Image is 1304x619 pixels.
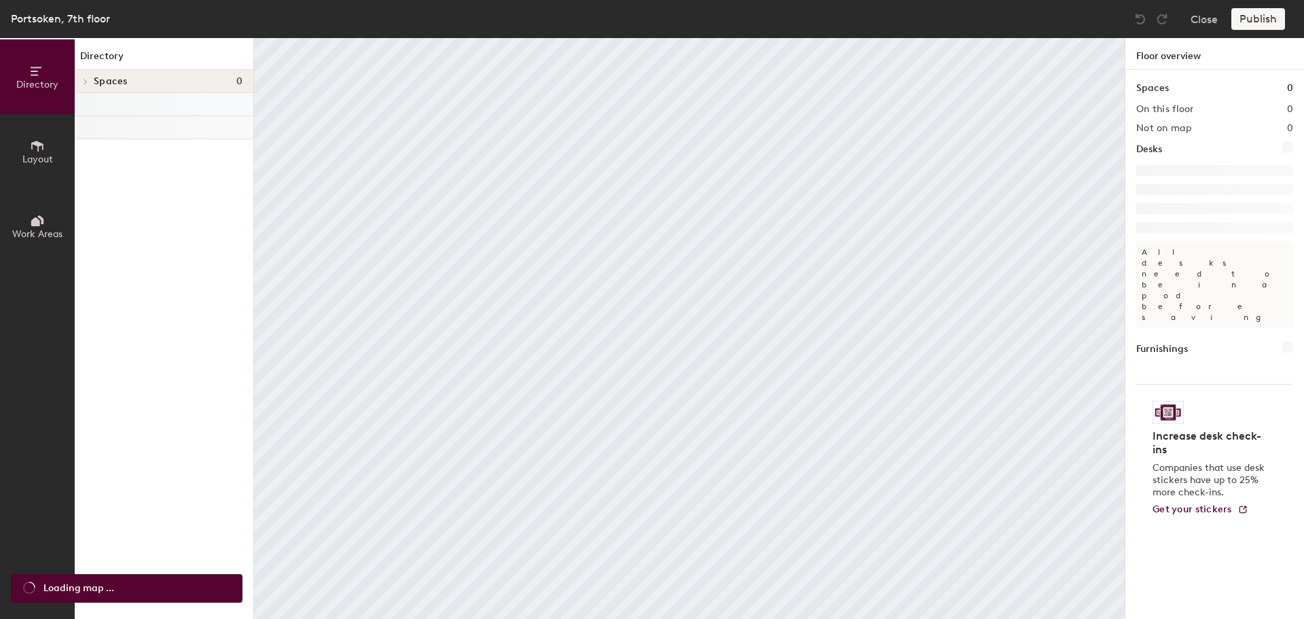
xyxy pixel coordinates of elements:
[1153,504,1248,516] a: Get your stickers
[1287,81,1293,96] h1: 0
[1155,12,1169,26] img: Redo
[1153,503,1232,515] span: Get your stickers
[94,76,128,87] span: Spaces
[1136,81,1169,96] h1: Spaces
[43,581,114,596] span: Loading map ...
[22,154,53,165] span: Layout
[236,76,242,87] span: 0
[1125,38,1304,70] h1: Floor overview
[1287,123,1293,134] h2: 0
[1136,342,1188,357] h1: Furnishings
[1136,241,1293,328] p: All desks need to be in a pod before saving
[1136,142,1162,157] h1: Desks
[1136,104,1194,115] h2: On this floor
[1153,462,1269,499] p: Companies that use desk stickers have up to 25% more check-ins.
[1136,123,1191,134] h2: Not on map
[1153,429,1269,457] h4: Increase desk check-ins
[254,38,1125,619] canvas: Map
[75,49,253,70] h1: Directory
[1287,104,1293,115] h2: 0
[1153,401,1184,424] img: Sticker logo
[16,79,58,90] span: Directory
[12,228,62,240] span: Work Areas
[11,10,110,27] div: Portsoken, 7th floor
[1191,8,1218,30] button: Close
[1134,12,1147,26] img: Undo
